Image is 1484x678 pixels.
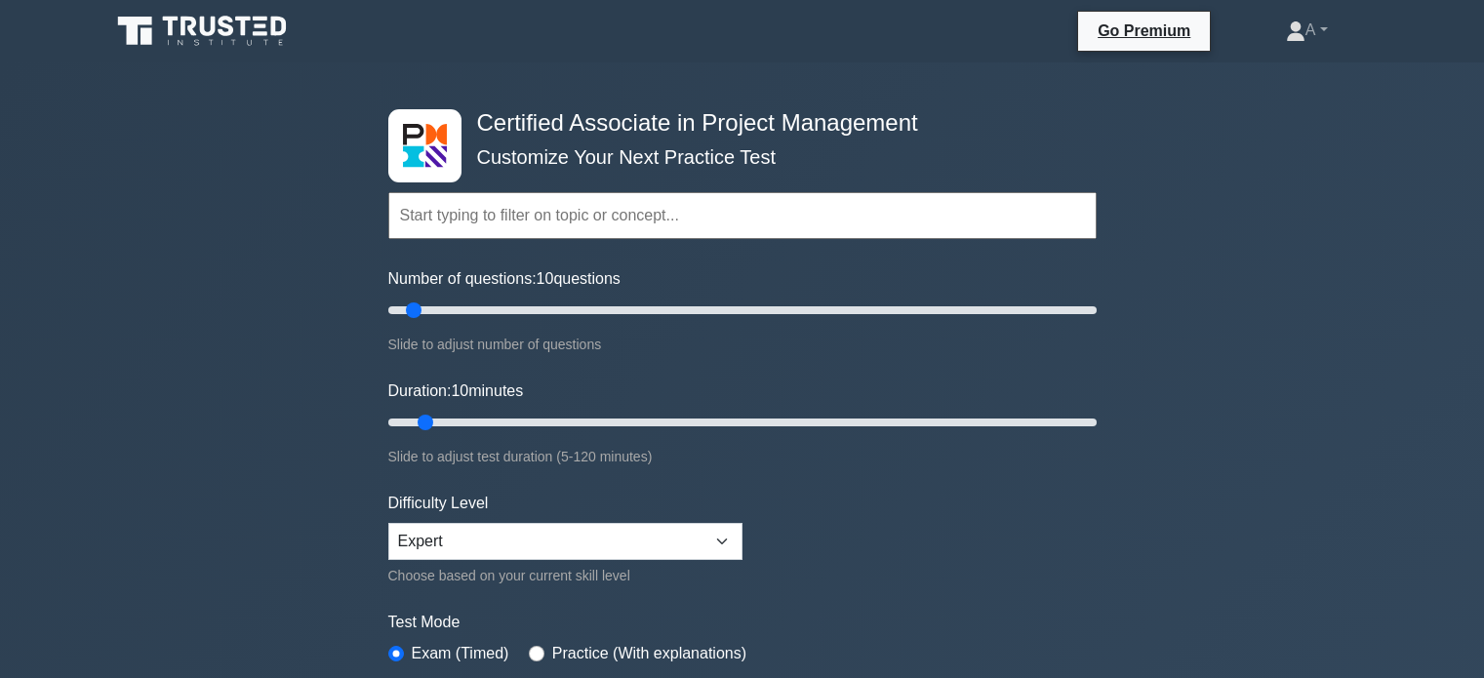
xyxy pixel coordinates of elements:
div: Slide to adjust number of questions [388,333,1097,356]
label: Difficulty Level [388,492,489,515]
a: Go Premium [1086,19,1202,43]
a: A [1239,11,1375,50]
span: 10 [537,270,554,287]
div: Choose based on your current skill level [388,564,742,587]
h4: Certified Associate in Project Management [469,109,1001,138]
label: Number of questions: questions [388,267,621,291]
div: Slide to adjust test duration (5-120 minutes) [388,445,1097,468]
label: Practice (With explanations) [552,642,746,665]
label: Duration: minutes [388,379,524,403]
label: Exam (Timed) [412,642,509,665]
input: Start typing to filter on topic or concept... [388,192,1097,239]
span: 10 [451,382,468,399]
label: Test Mode [388,611,1097,634]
